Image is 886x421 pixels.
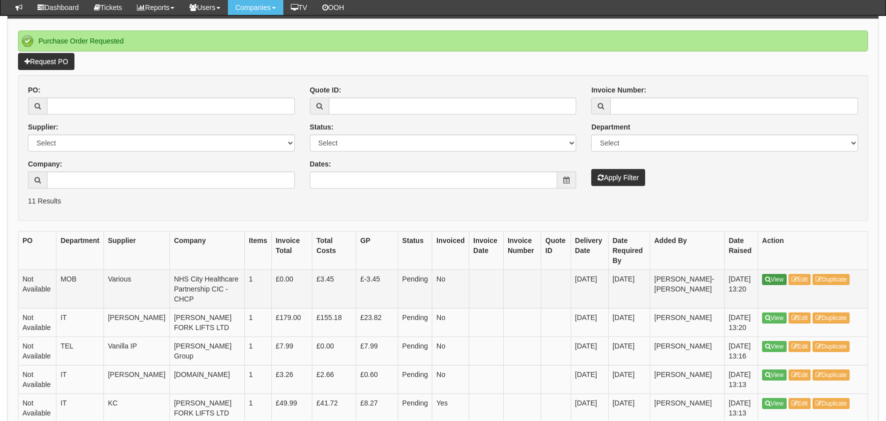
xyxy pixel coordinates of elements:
[310,122,333,132] label: Status:
[271,336,312,365] td: £7.99
[571,308,608,336] td: [DATE]
[103,336,169,365] td: Vanilla IP
[608,308,650,336] td: [DATE]
[18,365,56,393] td: Not Available
[18,308,56,336] td: Not Available
[56,308,104,336] td: IT
[312,269,356,308] td: £3.45
[650,308,725,336] td: [PERSON_NAME]
[56,231,104,269] th: Department
[312,336,356,365] td: £0.00
[813,312,850,323] a: Duplicate
[103,365,169,393] td: [PERSON_NAME]
[245,336,272,365] td: 1
[813,341,850,352] a: Duplicate
[398,269,432,308] td: Pending
[725,269,758,308] td: [DATE] 13:20
[56,336,104,365] td: TEL
[398,336,432,365] td: Pending
[103,231,169,269] th: Supplier
[271,269,312,308] td: £0.00
[310,85,341,95] label: Quote ID:
[312,365,356,393] td: £2.66
[650,269,725,308] td: [PERSON_NAME]-[PERSON_NAME]
[245,231,272,269] th: Items
[571,336,608,365] td: [DATE]
[608,269,650,308] td: [DATE]
[18,53,74,70] a: Request PO
[591,169,645,186] button: Apply Filter
[245,269,272,308] td: 1
[432,231,469,269] th: Invoiced
[398,308,432,336] td: Pending
[762,274,787,285] a: View
[571,231,608,269] th: Delivery Date
[789,274,811,285] a: Edit
[245,365,272,393] td: 1
[170,336,245,365] td: [PERSON_NAME] Group
[356,336,398,365] td: £7.99
[56,365,104,393] td: IT
[103,308,169,336] td: [PERSON_NAME]
[28,85,40,95] label: PO:
[650,336,725,365] td: [PERSON_NAME]
[762,369,787,380] a: View
[432,365,469,393] td: No
[103,269,169,308] td: Various
[56,269,104,308] td: MOB
[650,365,725,393] td: [PERSON_NAME]
[398,365,432,393] td: Pending
[725,231,758,269] th: Date Raised
[271,365,312,393] td: £3.26
[541,231,571,269] th: Quote ID
[571,365,608,393] td: [DATE]
[813,274,850,285] a: Duplicate
[18,30,868,51] div: Purchase Order Requested
[725,365,758,393] td: [DATE] 13:13
[356,231,398,269] th: GP
[310,159,331,169] label: Dates:
[170,269,245,308] td: NHS City Healthcare Partnership CIC - CHCP
[432,269,469,308] td: No
[813,398,850,409] a: Duplicate
[18,336,56,365] td: Not Available
[469,231,504,269] th: Invoice Date
[170,308,245,336] td: [PERSON_NAME] FORK LIFTS LTD
[762,341,787,352] a: View
[271,308,312,336] td: £179.00
[28,159,62,169] label: Company:
[398,231,432,269] th: Status
[762,312,787,323] a: View
[18,269,56,308] td: Not Available
[608,365,650,393] td: [DATE]
[312,231,356,269] th: Total Costs
[591,122,630,132] label: Department
[789,312,811,323] a: Edit
[571,269,608,308] td: [DATE]
[608,336,650,365] td: [DATE]
[170,365,245,393] td: [DOMAIN_NAME]
[813,369,850,380] a: Duplicate
[356,269,398,308] td: £-3.45
[650,231,725,269] th: Added By
[725,308,758,336] td: [DATE] 13:20
[356,308,398,336] td: £23.82
[18,231,56,269] th: PO
[725,336,758,365] td: [DATE] 13:16
[789,398,811,409] a: Edit
[503,231,541,269] th: Invoice Number
[28,196,858,206] p: 11 Results
[432,308,469,336] td: No
[271,231,312,269] th: Invoice Total
[245,308,272,336] td: 1
[28,122,58,132] label: Supplier:
[789,369,811,380] a: Edit
[170,231,245,269] th: Company
[608,231,650,269] th: Date Required By
[758,231,868,269] th: Action
[432,336,469,365] td: No
[312,308,356,336] td: £155.18
[591,85,646,95] label: Invoice Number:
[789,341,811,352] a: Edit
[356,365,398,393] td: £0.60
